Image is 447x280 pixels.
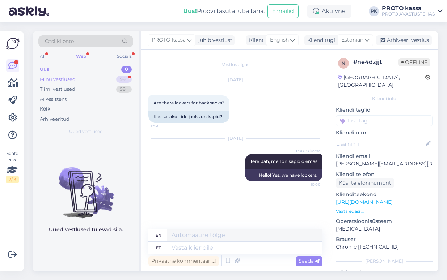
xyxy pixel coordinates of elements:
img: No chats [33,154,139,219]
div: Proovi tasuta juba täna: [183,7,265,16]
img: Askly Logo [6,37,20,51]
div: Aktiivne [307,5,351,18]
span: Are there lockers for backpacks? [153,100,224,105]
div: PROTO kassa [382,5,435,11]
span: Otsi kliente [45,38,74,45]
div: juhib vestlust [195,36,232,44]
span: 10:00 [293,182,320,187]
p: Märkmed [336,269,433,276]
span: Offline [398,58,430,66]
div: [GEOGRAPHIC_DATA], [GEOGRAPHIC_DATA] [338,74,425,89]
b: Uus! [183,8,197,14]
a: PROTO kassaPROTO AVASTUSTEHAS [382,5,443,17]
div: 99+ [116,86,132,93]
div: Privaatne kommentaar [148,256,219,266]
div: Minu vestlused [40,76,76,83]
div: Küsi telefoninumbrit [336,178,394,188]
div: Kas seljakottide jaoks on kapid? [148,111,229,123]
p: [PERSON_NAME][EMAIL_ADDRESS][DOMAIN_NAME] [336,160,433,168]
span: 17:38 [151,123,178,129]
div: AI Assistent [40,96,67,103]
div: et [156,242,161,254]
div: Kliendi info [336,95,433,102]
div: PROTO AVASTUSTEHAS [382,11,435,17]
span: PROTO kassa [152,36,186,44]
div: Vestlus algas [148,61,322,68]
div: 2 / 3 [6,176,19,183]
div: Tiimi vestlused [40,86,75,93]
div: Klienditugi [304,36,335,44]
div: [PERSON_NAME] [336,258,433,264]
p: Operatsioonisüsteem [336,217,433,225]
div: 0 [121,66,132,73]
div: [DATE] [148,135,322,142]
span: English [270,36,289,44]
p: Uued vestlused tulevad siia. [49,226,123,233]
p: Kliendi email [336,152,433,160]
div: Klient [246,36,264,44]
div: Hello! Yes, we have lockers. [245,169,322,181]
button: Emailid [267,4,299,18]
span: Tere! Jah, meil on kapid olemas [250,159,317,164]
input: Lisa tag [336,115,433,126]
p: Brauser [336,236,433,243]
p: Kliendi nimi [336,129,433,137]
p: Kliendi telefon [336,171,433,178]
div: Web [75,52,88,61]
p: Chrome [TECHNICAL_ID] [336,243,433,251]
span: Saada [299,258,320,264]
p: Vaata edasi ... [336,208,433,215]
span: Estonian [341,36,363,44]
div: # ne4dzjjt [353,58,398,66]
div: Uus [40,66,49,73]
div: Socials [115,52,133,61]
div: Arhiveeritud [40,116,69,123]
p: [MEDICAL_DATA] [336,225,433,233]
div: en [156,229,161,241]
div: Arhiveeri vestlus [376,35,432,45]
p: Kliendi tag'id [336,106,433,114]
div: All [38,52,47,61]
p: Klienditeekond [336,191,433,198]
div: Kõik [40,105,50,113]
div: Vaata siia [6,150,19,183]
a: [URL][DOMAIN_NAME] [336,199,393,205]
div: [DATE] [148,77,322,83]
div: 99+ [116,76,132,83]
span: PROTO kassa [293,148,320,154]
div: PK [369,6,379,16]
input: Lisa nimi [336,140,424,148]
span: Uued vestlused [69,128,103,135]
span: n [342,60,345,66]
